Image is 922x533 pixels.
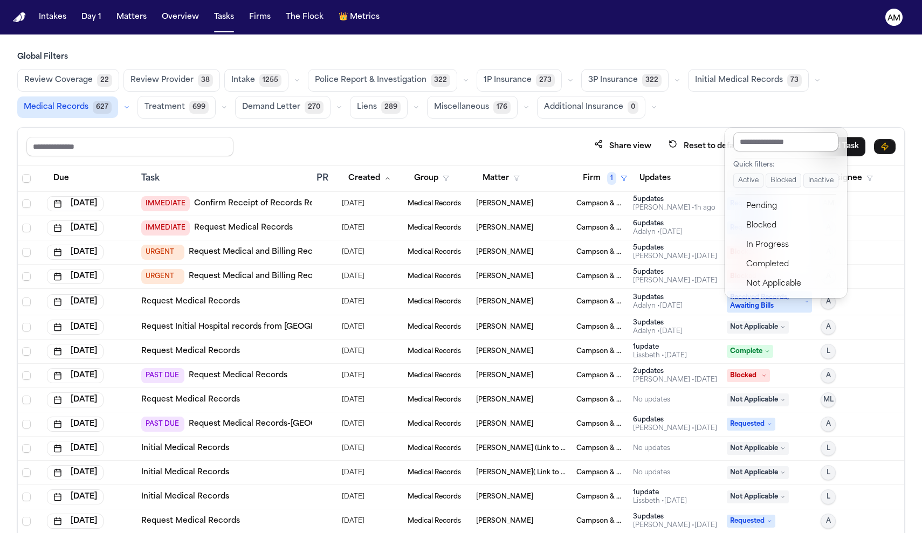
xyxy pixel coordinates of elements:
[725,128,847,298] div: Status
[733,174,763,188] button: Active
[746,278,836,290] div: Not Applicable
[746,219,836,232] div: Blocked
[766,174,801,188] button: Blocked
[803,174,838,188] button: Inactive
[746,239,836,252] div: In Progress
[746,258,836,271] div: Completed
[746,200,836,213] div: Pending
[733,161,838,169] div: Quick filters:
